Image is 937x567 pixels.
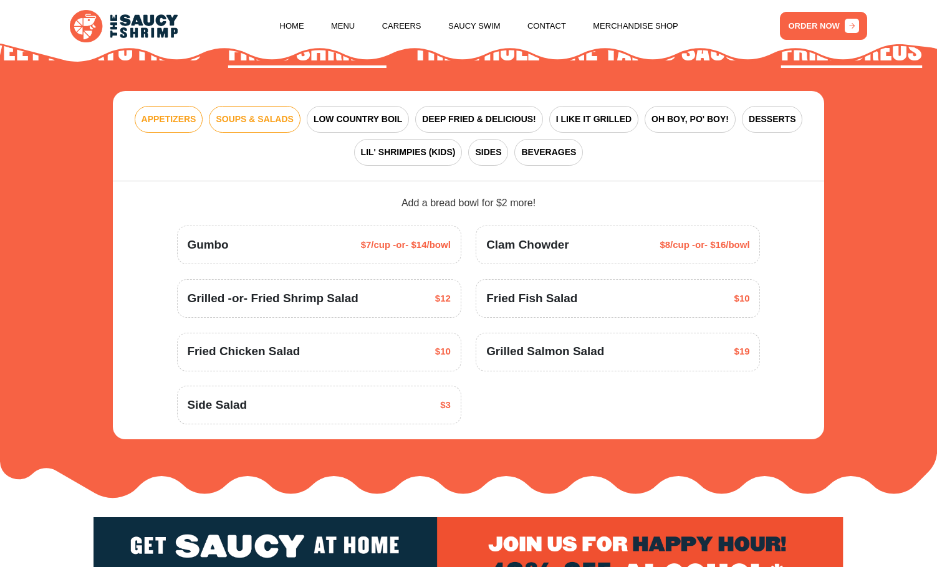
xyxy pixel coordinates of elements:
a: Contact [527,2,566,50]
span: SOUPS & SALADS [216,113,293,126]
span: DEEP FRIED & DELICIOUS! [422,113,536,126]
button: APPETIZERS [135,106,203,133]
button: LIL' SHRIMPIES (KIDS) [354,139,463,166]
button: SOUPS & SALADS [209,106,300,133]
span: OH BOY, PO' BOY! [651,113,729,126]
button: DESSERTS [742,106,802,133]
a: Careers [382,2,421,50]
span: $19 [734,345,750,359]
span: $10 [734,292,750,306]
button: BEVERAGES [514,139,583,166]
span: APPETIZERS [142,113,196,126]
a: Saucy Swim [448,2,501,50]
span: $3 [440,398,451,412]
a: Home [280,2,304,50]
span: I LIKE IT GRILLED [556,113,632,126]
button: DEEP FRIED & DELICIOUS! [415,106,543,133]
span: $7/cup -or- $14/bowl [361,238,451,252]
span: BEVERAGES [521,146,576,159]
span: Fried Chicken Salad [187,343,300,360]
span: Gumbo [187,236,228,254]
button: SIDES [468,139,508,166]
h2: Fried Oreos [781,37,923,67]
span: $12 [435,292,451,306]
span: Clam Chowder [486,236,569,254]
button: OH BOY, PO' BOY! [645,106,736,133]
button: LOW COUNTRY BOIL [307,106,409,133]
span: Grilled -or- Fried Shrimp Salad [187,290,358,307]
a: Merchandise Shop [593,2,678,50]
span: $8/cup -or- $16/bowl [660,238,749,252]
img: logo [70,10,178,43]
span: LOW COUNTRY BOIL [314,113,402,126]
span: $10 [435,345,451,359]
a: ORDER NOW [780,12,867,40]
div: Add a bread bowl for $2 more! [177,196,761,211]
span: DESSERTS [749,113,795,126]
button: I LIKE IT GRILLED [549,106,638,133]
span: Grilled Salmon Salad [486,343,604,360]
span: LIL' SHRIMPIES (KIDS) [361,146,456,159]
h2: Fried Shrimp [228,37,387,67]
span: Fried Fish Salad [486,290,577,307]
h2: The Whole Nine Yards Sauce [413,37,754,67]
a: Menu [331,2,355,50]
span: SIDES [475,146,501,159]
span: Side Salad [187,396,247,414]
